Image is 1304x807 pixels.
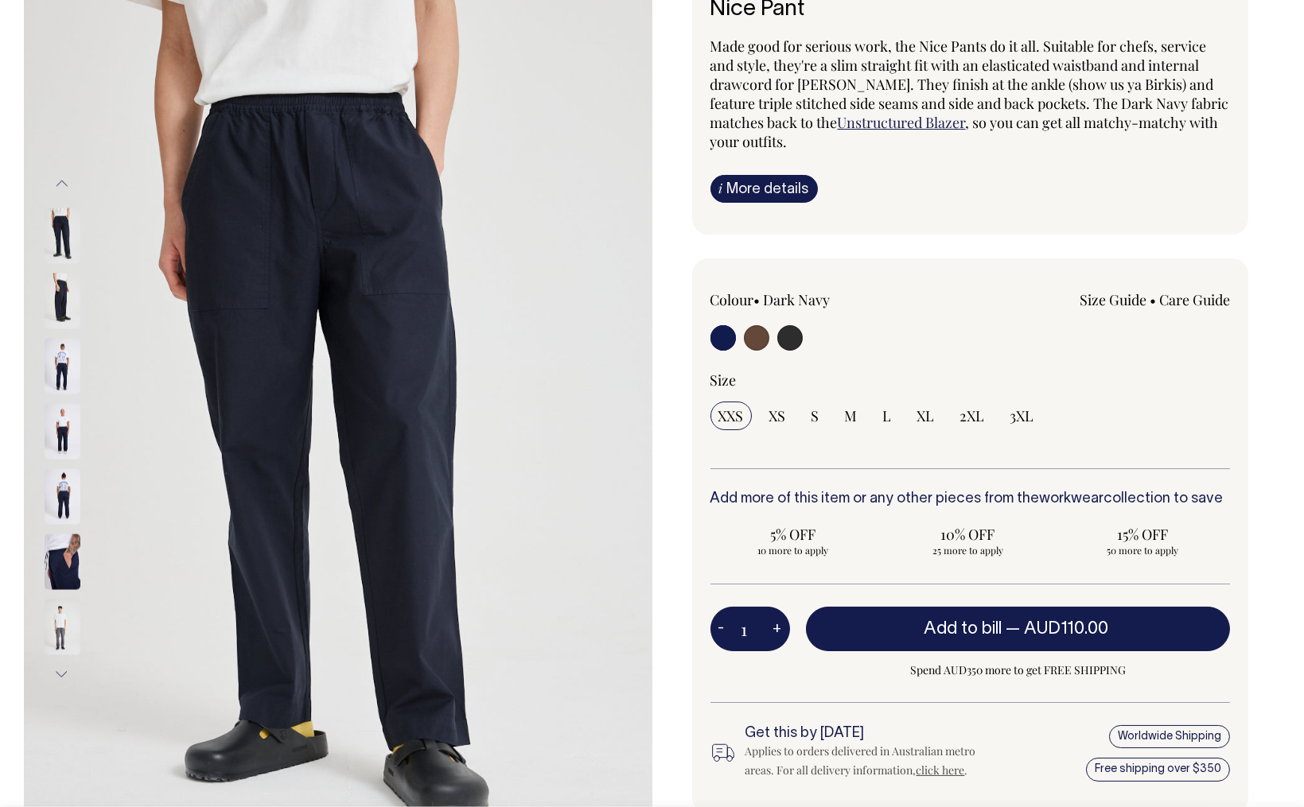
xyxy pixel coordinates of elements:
[45,599,80,654] img: charcoal
[45,338,80,394] img: dark-navy
[837,402,866,430] input: M
[917,406,935,425] span: XL
[893,525,1042,544] span: 10% OFF
[718,525,868,544] span: 5% OFF
[710,290,918,309] div: Colour
[745,726,994,742] h6: Get this by [DATE]
[1024,621,1108,637] span: AUD110.00
[1150,290,1156,309] span: •
[710,402,752,430] input: XXS
[845,406,858,425] span: M
[952,402,993,430] input: 2XL
[769,406,786,425] span: XS
[883,406,892,425] span: L
[50,166,74,202] button: Previous
[45,533,80,589] img: dark-navy
[50,657,74,693] button: Next
[893,544,1042,557] span: 25 more to apply
[1159,290,1230,309] a: Care Guide
[710,37,1229,132] span: Made good for serious work, the Nice Pants do it all. Suitable for chefs, service and style, they...
[1080,290,1146,309] a: Size Guide
[806,607,1231,651] button: Add to bill —AUD110.00
[710,491,1231,507] h6: Add more of this item or any other pieces from the collection to save
[1068,525,1217,544] span: 15% OFF
[710,175,818,203] a: iMore details
[917,762,965,778] a: click here
[764,290,831,309] label: Dark Navy
[45,273,80,328] img: dark-navy
[761,402,794,430] input: XS
[45,468,80,524] img: dark-navy
[710,613,733,645] button: -
[718,544,868,557] span: 10 more to apply
[924,621,1002,637] span: Add to bill
[885,520,1050,561] input: 10% OFF 25 more to apply
[804,402,827,430] input: S
[806,661,1231,680] span: Spend AUD350 more to get FREE SHIPPING
[710,113,1219,151] span: , so you can get all matchy-matchy with your outfits.
[745,742,994,780] div: Applies to orders delivered in Australian metro areas. For all delivery information, .
[1040,492,1104,506] a: workwear
[718,406,744,425] span: XXS
[1068,544,1217,557] span: 50 more to apply
[1006,621,1112,637] span: —
[710,520,876,561] input: 5% OFF 10 more to apply
[1002,402,1042,430] input: 3XL
[838,113,966,132] a: Unstructured Blazer
[754,290,761,309] span: •
[875,402,900,430] input: L
[960,406,985,425] span: 2XL
[45,208,80,263] img: dark-navy
[812,406,819,425] span: S
[909,402,943,430] input: XL
[1060,520,1225,561] input: 15% OFF 50 more to apply
[710,371,1231,390] div: Size
[765,613,790,645] button: +
[45,403,80,459] img: dark-navy
[719,180,723,196] span: i
[1010,406,1034,425] span: 3XL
